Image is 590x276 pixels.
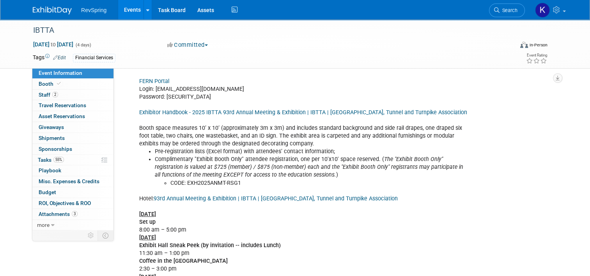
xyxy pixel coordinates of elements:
[139,258,228,264] b: Coffee in the [GEOGRAPHIC_DATA]
[38,157,64,163] span: Tasks
[50,41,57,48] span: to
[33,7,72,14] img: ExhibitDay
[139,109,467,116] a: Exhibitor Handbook - 2025 IBTTA 93rd Annual Meeting & Exhibition | IBTTA | [GEOGRAPHIC_DATA], Tun...
[155,148,469,156] li: Pre-registration lists (Excel format) with attendees’ contact information;
[32,220,113,230] a: more
[72,211,78,217] span: 3
[32,111,113,122] a: Asset Reservations
[32,90,113,100] a: Staff2
[75,42,91,48] span: (4 days)
[39,81,62,87] span: Booth
[32,100,113,111] a: Travel Reservations
[154,195,398,202] a: 93rd Annual Meeting & Exhibition | IBTTA | [GEOGRAPHIC_DATA], Tunnel and Turnpike Association
[139,242,281,249] b: Exhibit Hall Sneak Peek (by invitation -- includes Lunch)
[32,133,113,143] a: Shipments
[32,209,113,219] a: Attachments3
[170,179,469,187] li: CODE: EXH2025ANMT-RSG1
[32,165,113,176] a: Playbook
[81,7,106,13] span: RevSpring
[139,234,156,241] u: [DATE]
[39,211,78,217] span: Attachments
[32,187,113,198] a: Budget
[526,53,547,57] div: Event Rating
[500,7,517,13] span: Search
[32,68,113,78] a: Event Information
[155,156,469,187] li: Complimentary "Exhibit Booth Only" attendee registration, one per 10'x10' space reserved. ( )
[57,81,61,86] i: Booth reservation complete
[52,92,58,97] span: 2
[32,198,113,209] a: ROI, Objectives & ROO
[84,230,98,241] td: Personalize Event Tab Strip
[39,113,85,119] span: Asset Reservations
[139,78,169,85] a: FERN Portal
[33,53,66,62] td: Tags
[529,42,547,48] div: In-Person
[30,23,504,37] div: IBTTA
[39,124,64,130] span: Giveaways
[471,41,547,52] div: Event Format
[53,157,64,163] span: 55%
[32,79,113,89] a: Booth
[32,155,113,165] a: Tasks55%
[39,70,82,76] span: Event Information
[53,55,66,60] a: Edit
[39,189,56,195] span: Budget
[155,156,463,178] i: The "Exhibit Booth Only" registration is valued at $725 (member) / $875 (non-member) each and the...
[32,122,113,133] a: Giveaways
[32,176,113,187] a: Misc. Expenses & Credits
[139,211,156,218] u: [DATE]
[39,167,61,173] span: Playbook
[535,3,550,18] img: Kelsey Culver
[33,41,74,48] span: [DATE] [DATE]
[165,41,211,49] button: Committed
[39,135,65,141] span: Shipments
[32,144,113,154] a: Sponsorships
[489,4,525,17] a: Search
[39,146,72,152] span: Sponsorships
[39,102,86,108] span: Travel Reservations
[39,200,91,206] span: ROI, Objectives & ROO
[39,178,99,184] span: Misc. Expenses & Credits
[98,230,114,241] td: Toggle Event Tabs
[520,42,528,48] img: Format-Inperson.png
[39,92,58,98] span: Staff
[139,219,156,225] b: Set up
[37,222,50,228] span: more
[73,54,115,62] div: Financial Services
